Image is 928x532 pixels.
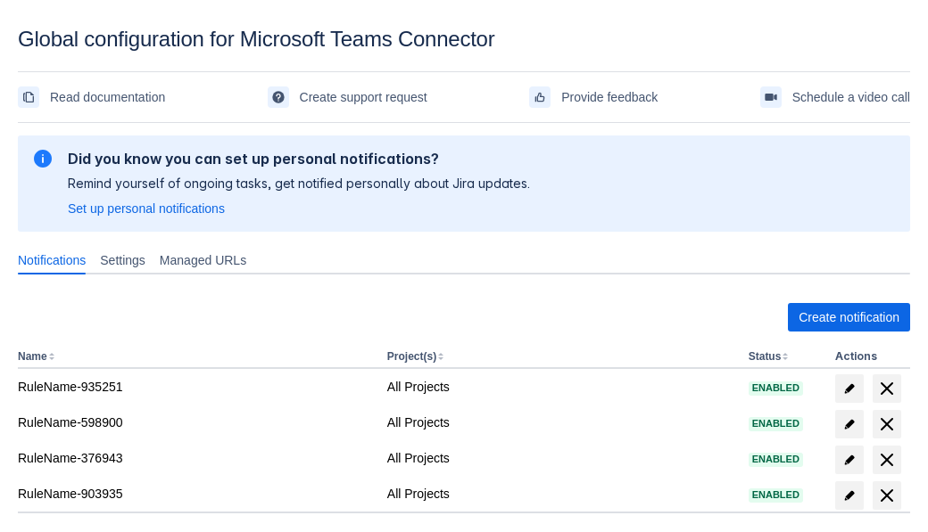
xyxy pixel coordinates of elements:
[749,490,803,500] span: Enabled
[876,449,898,471] span: delete
[18,350,47,363] button: Name
[876,485,898,506] span: delete
[842,417,857,431] span: edit
[18,449,373,467] div: RuleName-376943
[792,83,910,111] span: Schedule a video call
[160,251,246,269] span: Managed URLs
[50,83,165,111] span: Read documentation
[788,303,910,331] button: Create notification
[18,27,910,52] div: Global configuration for Microsoft Teams Connector
[18,378,373,396] div: RuleName-935251
[764,90,778,104] span: videoCall
[842,488,857,503] span: edit
[18,251,86,269] span: Notifications
[68,175,530,192] p: Remind yourself of ongoing tasks, get notified personally about Jira updates.
[529,83,658,111] a: Provide feedback
[271,90,286,104] span: support
[749,383,803,393] span: Enabled
[32,148,54,169] span: information
[300,83,427,111] span: Create support request
[100,251,145,269] span: Settings
[387,378,734,396] div: All Projects
[533,90,547,104] span: feedback
[18,413,373,431] div: RuleName-598900
[876,413,898,435] span: delete
[876,378,898,399] span: delete
[387,413,734,431] div: All Projects
[68,200,225,217] a: Set up personal notifications
[842,381,857,396] span: edit
[749,350,782,363] button: Status
[387,350,436,363] button: Project(s)
[387,485,734,503] div: All Projects
[21,90,36,104] span: documentation
[387,449,734,467] div: All Projects
[268,83,427,111] a: Create support request
[561,83,658,111] span: Provide feedback
[18,83,165,111] a: Read documentation
[842,453,857,467] span: edit
[828,346,910,369] th: Actions
[749,419,803,429] span: Enabled
[749,454,803,464] span: Enabled
[18,485,373,503] div: RuleName-903935
[760,83,910,111] a: Schedule a video call
[799,303,899,331] span: Create notification
[68,150,530,168] h2: Did you know you can set up personal notifications?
